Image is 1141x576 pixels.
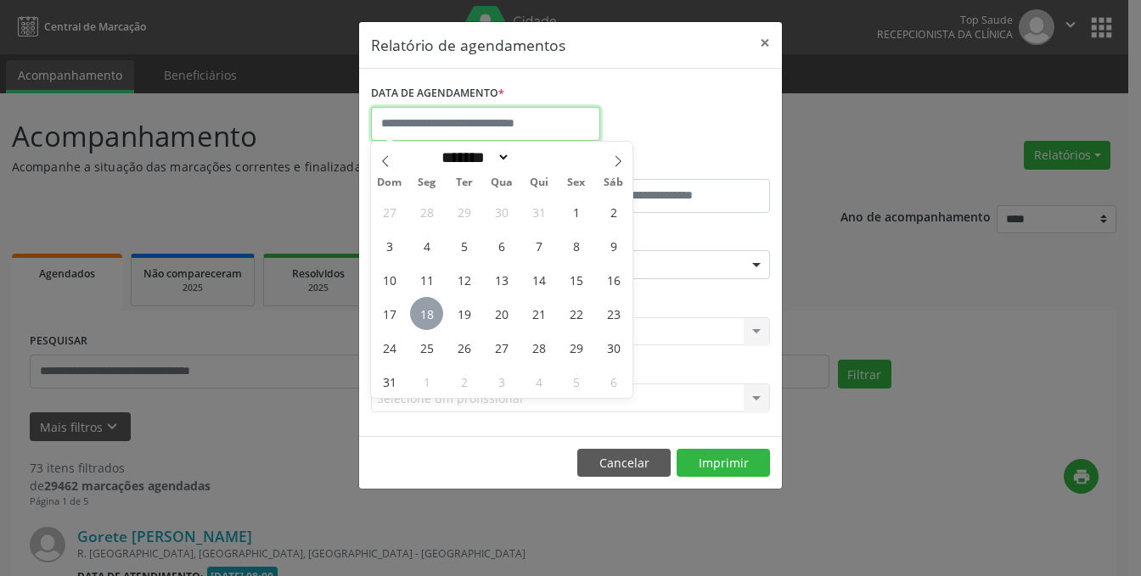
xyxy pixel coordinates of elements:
span: Agosto 15, 2025 [559,263,593,296]
span: Agosto 9, 2025 [597,229,630,262]
span: Agosto 31, 2025 [373,365,406,398]
h5: Relatório de agendamentos [371,34,565,56]
span: Seg [408,177,446,188]
span: Agosto 26, 2025 [447,331,481,364]
button: Close [748,22,782,64]
span: Julho 27, 2025 [373,195,406,228]
span: Agosto 19, 2025 [447,297,481,330]
span: Agosto 22, 2025 [559,297,593,330]
span: Agosto 1, 2025 [559,195,593,228]
span: Agosto 24, 2025 [373,331,406,364]
span: Setembro 3, 2025 [485,365,518,398]
label: ATÉ [575,153,770,179]
span: Agosto 20, 2025 [485,297,518,330]
span: Agosto 28, 2025 [522,331,555,364]
span: Agosto 6, 2025 [485,229,518,262]
span: Agosto 12, 2025 [447,263,481,296]
span: Julho 31, 2025 [522,195,555,228]
select: Month [436,148,511,166]
span: Agosto 17, 2025 [373,297,406,330]
span: Agosto 14, 2025 [522,263,555,296]
span: Agosto 21, 2025 [522,297,555,330]
span: Setembro 6, 2025 [597,365,630,398]
span: Agosto 18, 2025 [410,297,443,330]
span: Agosto 8, 2025 [559,229,593,262]
span: Julho 30, 2025 [485,195,518,228]
span: Agosto 25, 2025 [410,331,443,364]
span: Setembro 5, 2025 [559,365,593,398]
label: DATA DE AGENDAMENTO [371,81,504,107]
span: Julho 28, 2025 [410,195,443,228]
span: Agosto 29, 2025 [559,331,593,364]
span: Setembro 1, 2025 [410,365,443,398]
button: Imprimir [677,449,770,478]
span: Qui [520,177,558,188]
span: Dom [371,177,408,188]
span: Setembro 2, 2025 [447,365,481,398]
span: Agosto 2, 2025 [597,195,630,228]
span: Agosto 27, 2025 [485,331,518,364]
span: Agosto 30, 2025 [597,331,630,364]
span: Agosto 10, 2025 [373,263,406,296]
span: Sex [558,177,595,188]
span: Agosto 23, 2025 [597,297,630,330]
span: Agosto 11, 2025 [410,263,443,296]
span: Agosto 16, 2025 [597,263,630,296]
span: Agosto 7, 2025 [522,229,555,262]
span: Agosto 3, 2025 [373,229,406,262]
span: Agosto 4, 2025 [410,229,443,262]
span: Julho 29, 2025 [447,195,481,228]
button: Cancelar [577,449,671,478]
input: Year [510,148,566,166]
span: Setembro 4, 2025 [522,365,555,398]
span: Agosto 13, 2025 [485,263,518,296]
span: Sáb [595,177,632,188]
span: Agosto 5, 2025 [447,229,481,262]
span: Ter [446,177,483,188]
span: Qua [483,177,520,188]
